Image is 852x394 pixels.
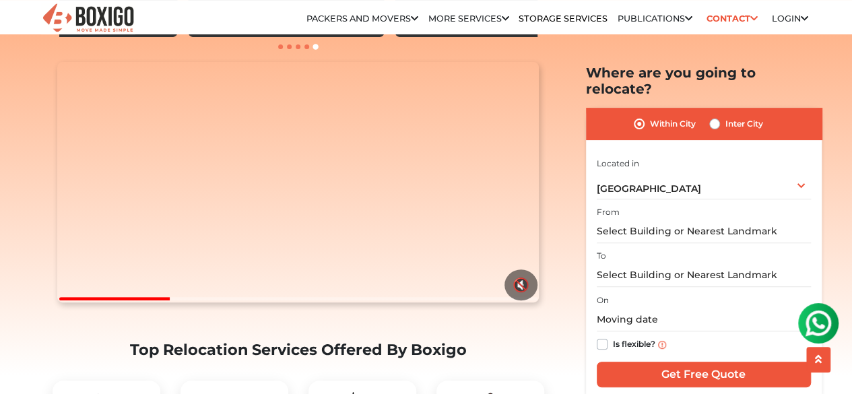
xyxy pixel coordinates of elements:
[597,294,609,306] label: On
[597,206,620,218] label: From
[650,116,696,132] label: Within City
[771,13,808,24] a: Login
[597,263,811,287] input: Select Building or Nearest Landmark
[306,13,418,24] a: Packers and Movers
[702,8,762,29] a: Contact
[53,341,544,359] h2: Top Relocation Services Offered By Boxigo
[13,13,40,40] img: whatsapp-icon.svg
[618,13,692,24] a: Publications
[597,362,811,387] input: Get Free Quote
[658,340,666,348] img: info
[597,183,701,195] span: [GEOGRAPHIC_DATA]
[57,62,539,303] video: Your browser does not support the video tag.
[597,157,639,169] label: Located in
[41,2,135,35] img: Boxigo
[597,250,606,262] label: To
[597,308,811,331] input: Moving date
[519,13,608,24] a: Storage Services
[597,220,811,243] input: Select Building or Nearest Landmark
[806,347,830,372] button: scroll up
[613,336,655,350] label: Is flexible?
[504,269,537,300] button: 🔇
[428,13,509,24] a: More services
[725,116,763,132] label: Inter City
[586,65,822,97] h2: Where are you going to relocate?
